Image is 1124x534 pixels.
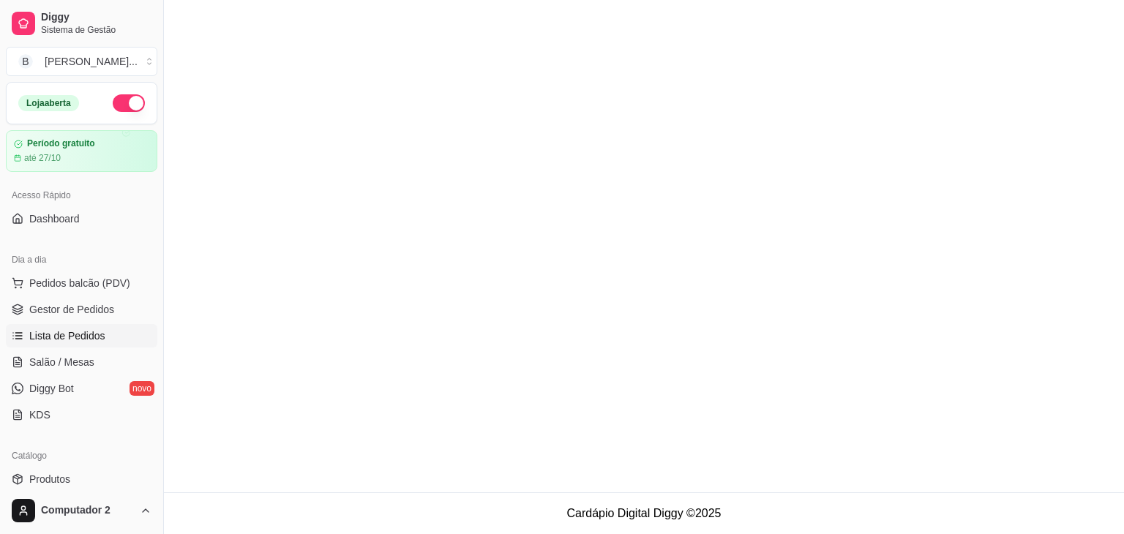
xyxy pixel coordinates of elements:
button: Pedidos balcão (PDV) [6,271,157,295]
span: Gestor de Pedidos [29,302,114,317]
article: até 27/10 [24,152,61,164]
span: Sistema de Gestão [41,24,151,36]
span: Lista de Pedidos [29,328,105,343]
span: Computador 2 [41,504,134,517]
span: Dashboard [29,211,80,226]
div: Loja aberta [18,95,79,111]
div: [PERSON_NAME] ... [45,54,138,69]
div: Dia a dia [6,248,157,271]
article: Período gratuito [27,138,95,149]
span: B [18,54,33,69]
a: Diggy Botnovo [6,377,157,400]
div: Catálogo [6,444,157,467]
button: Computador 2 [6,493,157,528]
a: Gestor de Pedidos [6,298,157,321]
a: Dashboard [6,207,157,230]
a: Período gratuitoaté 27/10 [6,130,157,172]
a: KDS [6,403,157,426]
span: Diggy [41,11,151,24]
span: KDS [29,407,50,422]
span: Pedidos balcão (PDV) [29,276,130,290]
button: Alterar Status [113,94,145,112]
div: Acesso Rápido [6,184,157,207]
button: Select a team [6,47,157,76]
span: Salão / Mesas [29,355,94,369]
a: DiggySistema de Gestão [6,6,157,41]
span: Produtos [29,472,70,486]
a: Lista de Pedidos [6,324,157,347]
footer: Cardápio Digital Diggy © 2025 [164,492,1124,534]
span: Diggy Bot [29,381,74,396]
a: Salão / Mesas [6,350,157,374]
a: Produtos [6,467,157,491]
